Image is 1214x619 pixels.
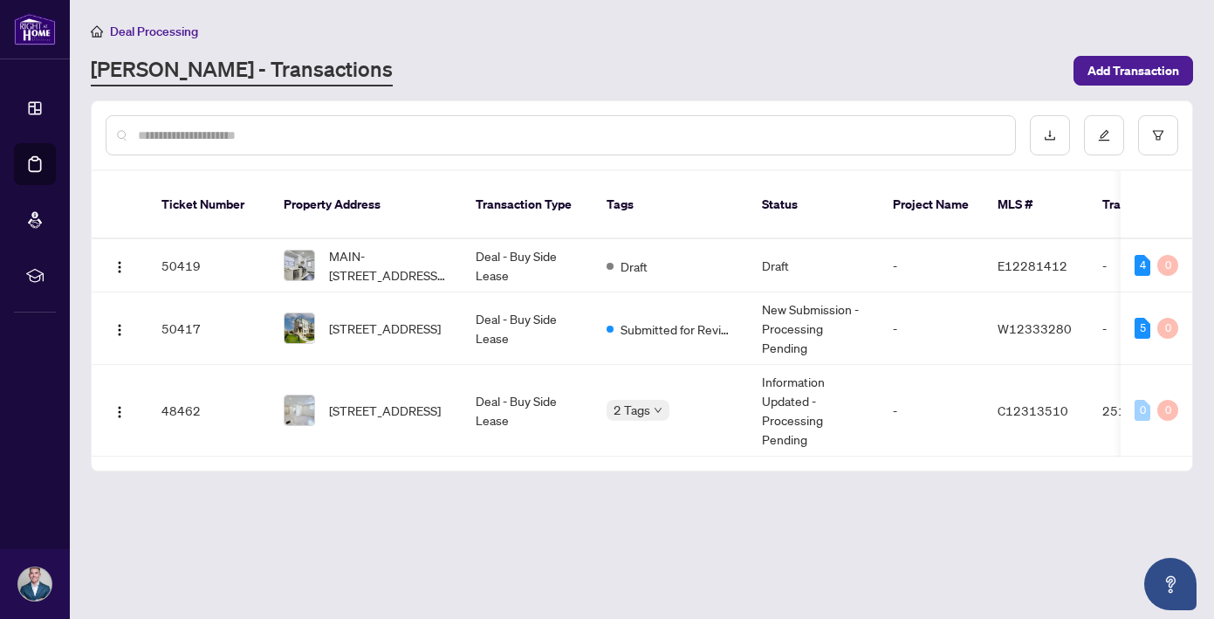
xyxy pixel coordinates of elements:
span: Add Transaction [1087,57,1179,85]
div: 0 [1157,255,1178,276]
span: edit [1098,129,1110,141]
td: 48462 [147,365,270,457]
td: 2513147 [1088,365,1211,457]
span: Draft [621,257,648,276]
img: logo [14,13,56,45]
img: thumbnail-img [285,251,314,280]
button: filter [1138,115,1178,155]
td: - [1088,292,1211,365]
span: C12313510 [998,402,1068,418]
button: Logo [106,314,134,342]
span: [STREET_ADDRESS] [329,401,441,420]
span: 2 Tags [614,400,650,420]
div: 4 [1135,255,1150,276]
span: MAIN-[STREET_ADDRESS][PERSON_NAME] [329,246,448,285]
img: Profile Icon [18,567,51,601]
img: Logo [113,260,127,274]
span: E12281412 [998,258,1067,273]
td: 50419 [147,239,270,292]
td: 50417 [147,292,270,365]
img: thumbnail-img [285,395,314,425]
span: down [654,406,662,415]
td: New Submission - Processing Pending [748,292,879,365]
td: Deal - Buy Side Lease [462,292,593,365]
div: 0 [1157,318,1178,339]
th: Transaction Type [462,171,593,239]
button: Add Transaction [1073,56,1193,86]
button: Logo [106,396,134,424]
div: 5 [1135,318,1150,339]
a: [PERSON_NAME] - Transactions [91,55,393,86]
img: thumbnail-img [285,313,314,343]
th: Property Address [270,171,462,239]
span: Submitted for Review [621,320,734,339]
th: MLS # [984,171,1088,239]
td: - [879,292,984,365]
th: Trade Number [1088,171,1211,239]
img: Logo [113,405,127,419]
span: filter [1152,129,1164,141]
span: home [91,25,103,38]
span: download [1044,129,1056,141]
th: Tags [593,171,748,239]
button: Logo [106,251,134,279]
th: Status [748,171,879,239]
span: W12333280 [998,320,1072,336]
img: Logo [113,323,127,337]
button: download [1030,115,1070,155]
div: 0 [1135,400,1150,421]
button: Open asap [1144,558,1197,610]
div: 0 [1157,400,1178,421]
button: edit [1084,115,1124,155]
span: [STREET_ADDRESS] [329,319,441,338]
td: Deal - Buy Side Lease [462,365,593,457]
th: Project Name [879,171,984,239]
td: - [1088,239,1211,292]
td: Information Updated - Processing Pending [748,365,879,457]
span: Deal Processing [110,24,198,39]
td: Draft [748,239,879,292]
th: Ticket Number [147,171,270,239]
td: Deal - Buy Side Lease [462,239,593,292]
td: - [879,239,984,292]
td: - [879,365,984,457]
